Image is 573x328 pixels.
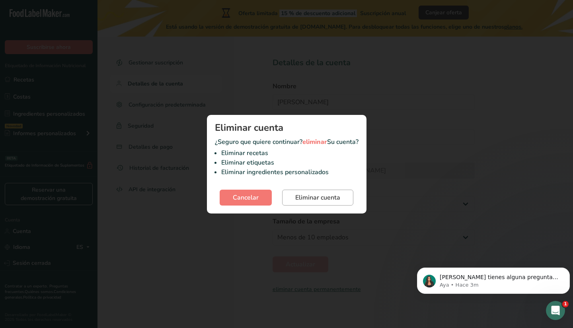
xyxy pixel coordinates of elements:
iframe: Chat en vivo de Intercom [546,301,565,320]
iframe: Mensaje de notificaciones del intercomunicador [414,251,573,307]
font: Cancelar [233,193,259,202]
font: Eliminar etiquetas [221,158,274,167]
font: eliminar [302,138,327,146]
font: Eliminar recetas [221,149,268,157]
button: Eliminar cuenta [282,190,353,206]
font: 1 [564,301,567,307]
font: Eliminar cuenta [295,193,340,202]
font: Su cuenta? [327,138,359,146]
button: Cancelar [220,190,272,206]
font: Eliminar ingredientes personalizados [221,168,329,177]
font: Eliminar cuenta [215,121,283,134]
font: ¿Seguro que quiere continuar? [215,138,302,146]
